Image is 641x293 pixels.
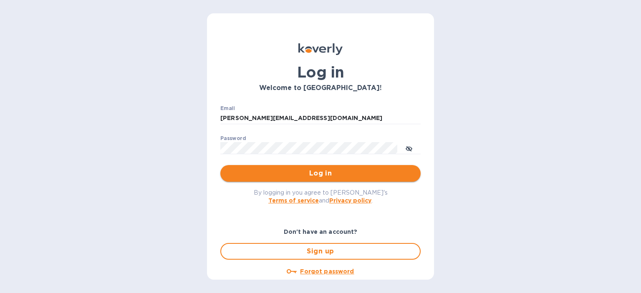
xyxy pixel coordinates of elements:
[298,43,343,55] img: Koverly
[220,63,421,81] h1: Log in
[228,246,413,256] span: Sign up
[220,84,421,92] h3: Welcome to [GEOGRAPHIC_DATA]!
[254,189,388,204] span: By logging in you agree to [PERSON_NAME]'s and .
[220,112,421,125] input: Enter email address
[220,106,235,111] label: Email
[300,268,354,275] u: Forgot password
[227,168,414,178] span: Log in
[268,197,319,204] a: Terms of service
[220,136,246,141] label: Password
[401,140,417,156] button: toggle password visibility
[329,197,371,204] a: Privacy policy
[220,165,421,182] button: Log in
[284,228,358,235] b: Don't have an account?
[220,243,421,260] button: Sign up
